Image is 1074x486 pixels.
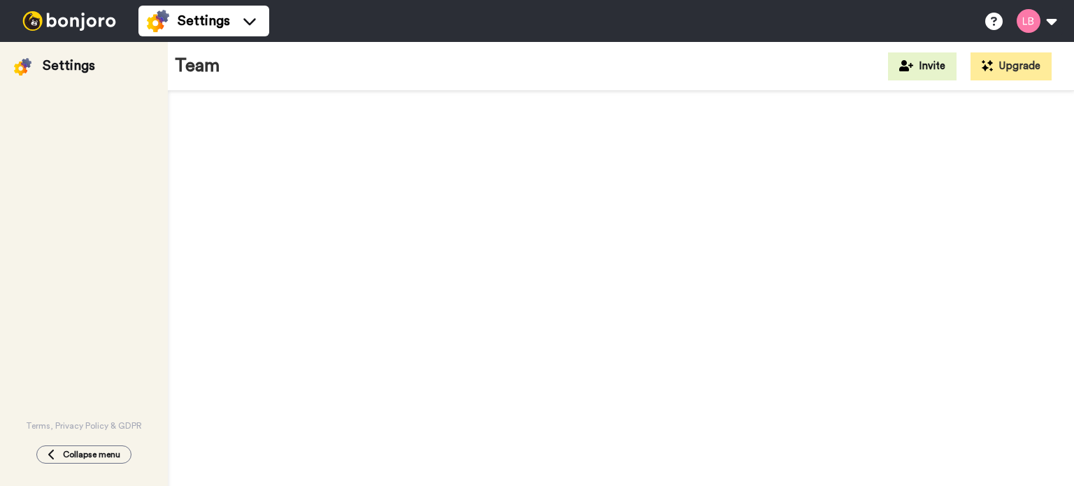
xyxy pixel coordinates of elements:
div: Settings [43,56,95,76]
span: Collapse menu [63,449,120,460]
button: Collapse menu [36,445,131,464]
img: settings-colored.svg [147,10,169,32]
button: Invite [888,52,957,80]
button: Upgrade [971,52,1052,80]
h1: Team [175,56,220,76]
span: Settings [178,11,230,31]
img: settings-colored.svg [14,58,31,76]
img: bj-logo-header-white.svg [17,11,122,31]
